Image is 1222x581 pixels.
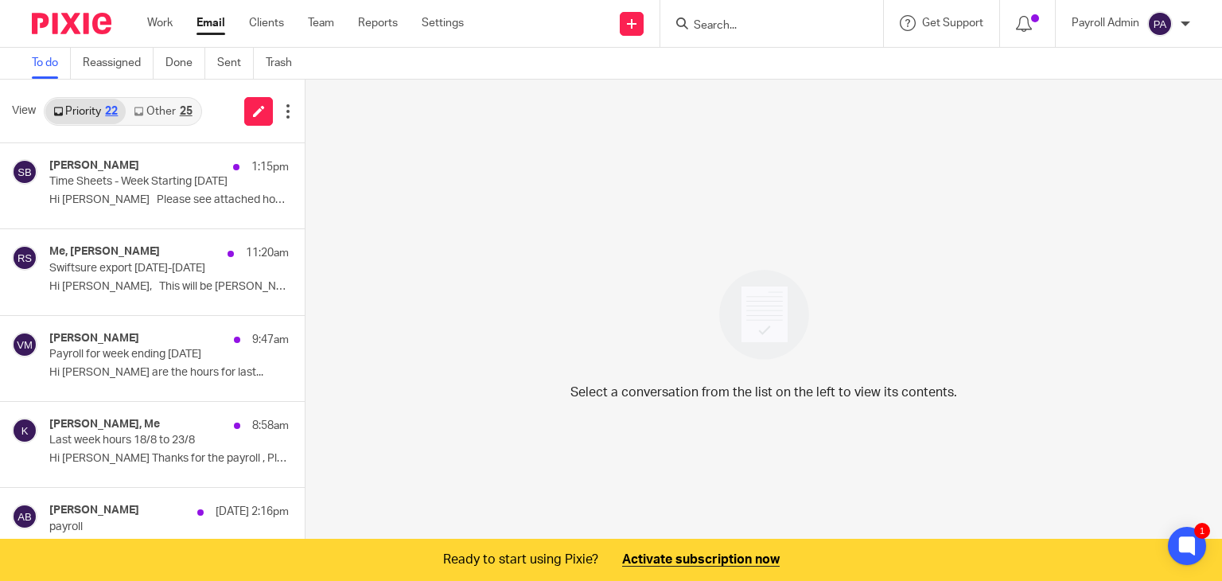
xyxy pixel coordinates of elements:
a: Reassigned [83,48,154,79]
a: Team [308,15,334,31]
p: Payroll for week ending [DATE] [49,348,241,361]
p: payroll [49,521,241,534]
a: Sent [217,48,254,79]
p: 1:15pm [251,159,289,175]
p: Hi [PERSON_NAME] are the hours for last... [49,366,289,380]
p: [DATE] 2:16pm [216,504,289,520]
h4: [PERSON_NAME], Me [49,418,160,431]
span: Get Support [922,18,983,29]
p: Hi [PERSON_NAME] Thanks for the payroll , Please... [49,452,289,466]
a: Done [165,48,205,79]
p: Last week hours 18/8 to 23/8 [49,434,241,447]
a: Email [197,15,225,31]
img: image [709,259,819,370]
p: Hi [PERSON_NAME], This will be [PERSON_NAME]’s final... [49,280,289,294]
p: Select a conversation from the list on the left to view its contents. [570,383,957,402]
p: 11:20am [246,245,289,261]
img: svg%3E [12,159,37,185]
img: Pixie [32,13,111,34]
p: 8:58am [252,418,289,434]
a: Clients [249,15,284,31]
a: To do [32,48,71,79]
a: Trash [266,48,304,79]
input: Search [692,19,835,33]
p: Time Sheets - Week Starting [DATE] [49,175,241,189]
span: View [12,103,36,119]
a: Priority22 [45,99,126,124]
a: Settings [422,15,464,31]
img: svg%3E [12,504,37,529]
h4: [PERSON_NAME] [49,159,139,173]
div: 25 [180,106,193,117]
a: Work [147,15,173,31]
img: svg%3E [1147,11,1173,37]
h4: Me, [PERSON_NAME] [49,245,160,259]
a: Reports [358,15,398,31]
p: Payroll Admin [1072,15,1139,31]
div: 1 [1194,523,1210,539]
div: 22 [105,106,118,117]
h4: [PERSON_NAME] [49,332,139,345]
p: Hi [PERSON_NAME] Please see attached hours... [49,193,289,207]
p: 9:47am [252,332,289,348]
img: svg%3E [12,332,37,357]
a: Other25 [126,99,200,124]
img: svg%3E [12,245,37,271]
p: Swiftsure export [DATE]-[DATE] [49,262,241,275]
h4: [PERSON_NAME] [49,504,139,517]
img: svg%3E [12,418,37,443]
